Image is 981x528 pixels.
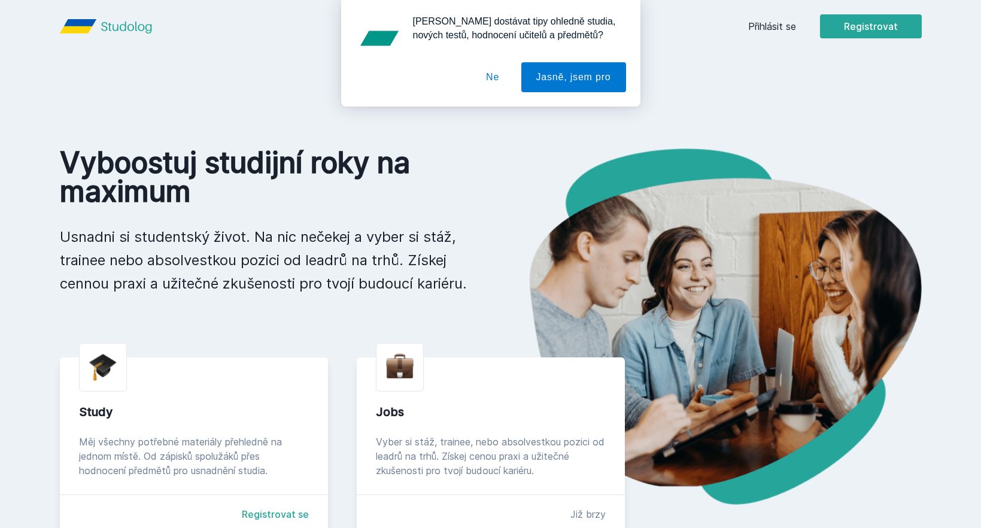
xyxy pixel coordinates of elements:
img: hero.png [491,148,922,505]
p: Usnadni si studentský život. Na nic nečekej a vyber si stáž, trainee nebo absolvestkou pozici od ... [60,225,472,295]
div: Study [79,403,309,420]
button: Ne [471,62,514,92]
div: Již brzy [570,507,606,521]
div: Měj všechny potřebné materiály přehledně na jednom místě. Od zápisků spolužáků přes hodnocení pře... [79,435,309,478]
div: [PERSON_NAME] dostávat tipy ohledně studia, nových testů, hodnocení učitelů a předmětů? [403,14,626,42]
img: briefcase.png [386,351,414,381]
img: notification icon [356,14,403,62]
button: Jasně, jsem pro [521,62,626,92]
h1: Vyboostuj studijní roky na maximum [60,148,472,206]
div: Jobs [376,403,606,420]
a: Registrovat se [242,507,309,521]
img: graduation-cap.png [89,353,117,381]
div: Vyber si stáž, trainee, nebo absolvestkou pozici od leadrů na trhů. Získej cenou praxi a užitečné... [376,435,606,478]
